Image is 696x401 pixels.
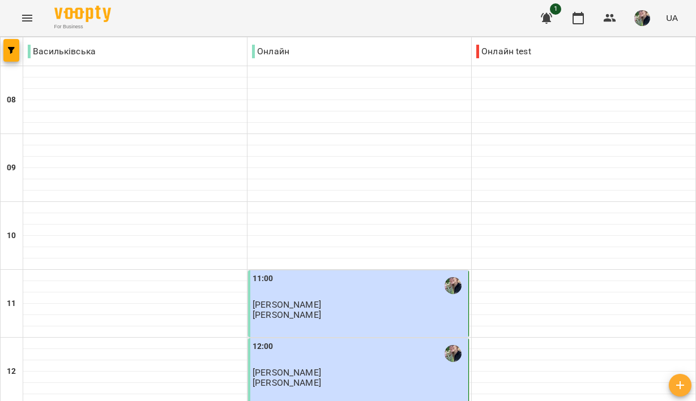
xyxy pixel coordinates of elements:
span: For Business [54,23,111,31]
p: Онлайн test [476,45,531,58]
img: ee1b7481cd68f5b66c71edb09350e4c2.jpg [634,10,650,26]
h6: 10 [7,230,16,242]
p: [PERSON_NAME] [253,310,321,320]
button: Menu [14,5,41,32]
span: 1 [550,3,561,15]
span: [PERSON_NAME] [253,367,321,378]
h6: 11 [7,297,16,310]
label: 12:00 [253,340,274,353]
button: Створити урок [669,374,691,396]
h6: 12 [7,365,16,378]
h6: 08 [7,94,16,106]
span: [PERSON_NAME] [253,299,321,310]
span: UA [666,12,678,24]
label: 11:00 [253,273,274,285]
img: Борзова Марія Олексіївна [445,345,462,362]
p: Онлайн [252,45,289,58]
button: UA [661,7,682,28]
img: Voopty Logo [54,6,111,22]
p: Васильківська [28,45,96,58]
h6: 09 [7,162,16,174]
p: [PERSON_NAME] [253,378,321,387]
img: Борзова Марія Олексіївна [445,277,462,294]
